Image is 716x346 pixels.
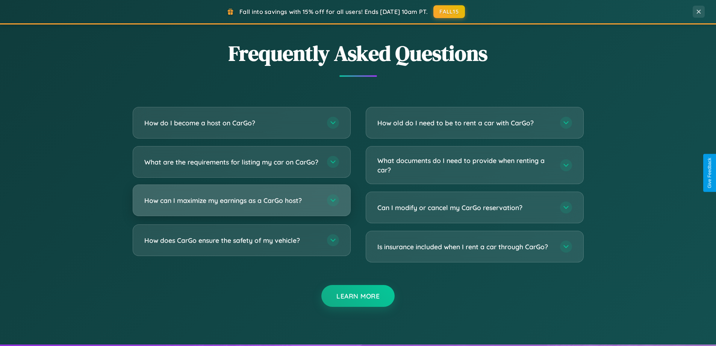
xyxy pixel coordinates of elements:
[144,157,319,167] h3: What are the requirements for listing my car on CarGo?
[239,8,428,15] span: Fall into savings with 15% off for all users! Ends [DATE] 10am PT.
[144,118,319,128] h3: How do I become a host on CarGo?
[133,39,584,68] h2: Frequently Asked Questions
[144,196,319,205] h3: How can I maximize my earnings as a CarGo host?
[321,285,395,307] button: Learn More
[377,203,553,212] h3: Can I modify or cancel my CarGo reservation?
[377,242,553,251] h3: Is insurance included when I rent a car through CarGo?
[144,236,319,245] h3: How does CarGo ensure the safety of my vehicle?
[377,118,553,128] h3: How old do I need to be to rent a car with CarGo?
[707,158,712,188] div: Give Feedback
[433,5,465,18] button: FALL15
[377,156,553,174] h3: What documents do I need to provide when renting a car?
